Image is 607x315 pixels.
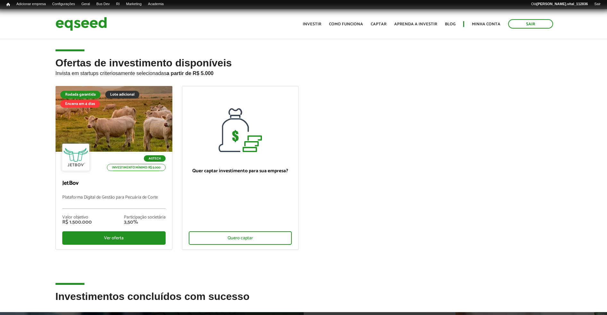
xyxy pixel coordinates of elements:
[124,215,166,220] div: Participação societária
[105,91,139,98] div: Lote adicional
[189,231,292,245] div: Quero captar
[371,22,386,26] a: Captar
[60,100,100,108] div: Encerra em 4 dias
[528,2,591,7] a: Olá[PERSON_NAME].vital_112836
[62,215,92,220] div: Valor objetivo
[13,2,49,7] a: Adicionar empresa
[62,220,92,225] div: R$ 1.500.000
[93,2,113,7] a: Bus Dev
[144,155,166,162] p: Agtech
[537,2,588,6] strong: [PERSON_NAME].vital_112836
[145,2,167,7] a: Academia
[303,22,321,26] a: Investir
[78,2,93,7] a: Geral
[472,22,500,26] a: Minha conta
[6,2,10,7] span: Início
[62,195,166,209] p: Plataforma Digital de Gestão para Pecuária de Corte
[56,86,172,250] a: Rodada garantida Lote adicional Encerra em 4 dias Agtech Investimento mínimo: R$ 5.000 JetBov Pla...
[189,168,292,174] p: Quer captar investimento para sua empresa?
[167,71,214,76] strong: a partir de R$ 5.000
[62,231,166,245] div: Ver oferta
[329,22,363,26] a: Como funciona
[124,220,166,225] div: 3,50%
[113,2,123,7] a: RI
[508,19,553,29] a: Sair
[56,291,552,312] h2: Investimentos concluídos com sucesso
[56,57,552,86] h2: Ofertas de investimento disponíveis
[394,22,437,26] a: Aprenda a investir
[49,2,78,7] a: Configurações
[3,2,13,8] a: Início
[445,22,455,26] a: Blog
[56,69,552,76] p: Invista em startups criteriosamente selecionadas
[123,2,145,7] a: Marketing
[182,86,299,250] a: Quer captar investimento para sua empresa? Quero captar
[107,164,166,171] p: Investimento mínimo: R$ 5.000
[60,91,100,98] div: Rodada garantida
[56,15,107,32] img: EqSeed
[62,180,166,187] p: JetBov
[591,2,604,7] a: Sair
